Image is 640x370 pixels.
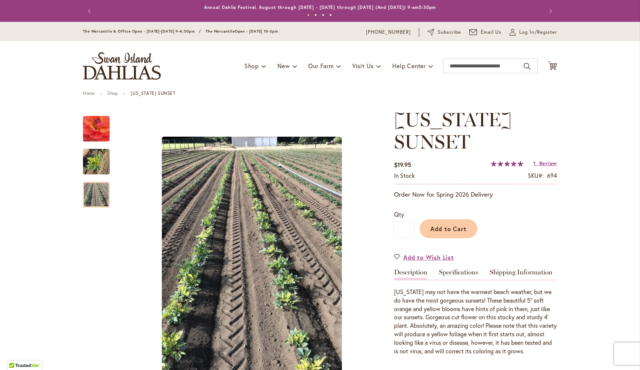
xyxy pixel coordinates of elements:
iframe: Launch Accessibility Center [6,344,26,364]
span: Review [539,160,557,167]
a: Subscribe [427,29,461,36]
span: Visit Us [352,62,374,70]
div: 694 [547,171,557,180]
span: Email Us [481,29,502,36]
div: OREGON SUNSET [83,109,117,141]
a: Description [394,269,427,280]
a: Add to Wish List [394,253,454,261]
span: $19.95 [394,161,411,169]
a: 1 Review [533,160,557,167]
span: Qty [394,210,404,218]
button: Previous [83,4,98,19]
span: 1 [533,160,536,167]
button: 4 of 4 [329,14,332,16]
a: Annual Dahlia Festival, August through [DATE] - [DATE] through [DATE] (And [DATE]) 9-am5:30pm [204,4,436,10]
div: 100% [491,161,523,167]
strong: SKU [528,171,544,179]
a: [PHONE_NUMBER] [366,29,411,36]
button: Next [542,4,557,19]
div: OREGON SUNSET [83,141,117,174]
span: Log In/Register [519,29,557,36]
img: OREGON SUNSET [83,144,110,180]
span: Open - [DATE] 10-3pm [235,29,278,34]
a: Specifications [439,269,478,280]
span: New [277,62,290,70]
a: Shipping Information [490,269,553,280]
span: [US_STATE] SUNSET [394,108,512,153]
div: OREGON SUNSET [83,174,110,207]
a: Shop [107,90,118,96]
button: 3 of 4 [322,14,324,16]
strong: [US_STATE] SUNSET [131,90,175,96]
a: Email Us [469,29,502,36]
a: store logo [83,52,161,80]
span: Help Center [392,62,426,70]
span: In stock [394,171,415,179]
span: Our Farm [308,62,333,70]
p: [US_STATE] may not have the warmest beach weather, but we do have the most gorgeous sunsets! Thes... [394,288,557,356]
span: Subscribe [438,29,461,36]
span: Add to Wish List [403,253,454,261]
span: Add to Cart [430,225,467,233]
a: Log In/Register [510,29,557,36]
button: Add to Cart [420,219,477,238]
p: Order Now for Spring 2026 Delivery [394,190,557,199]
span: The Mercantile & Office Open - [DATE]-[DATE] 9-4:30pm / The Mercantile [83,29,235,34]
div: Detailed Product Info [394,269,557,356]
div: Availability [394,171,415,180]
span: Shop [244,62,259,70]
a: Home [83,90,94,96]
button: 1 of 4 [307,14,310,16]
button: 2 of 4 [314,14,317,16]
img: OREGON SUNSET [70,103,123,154]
